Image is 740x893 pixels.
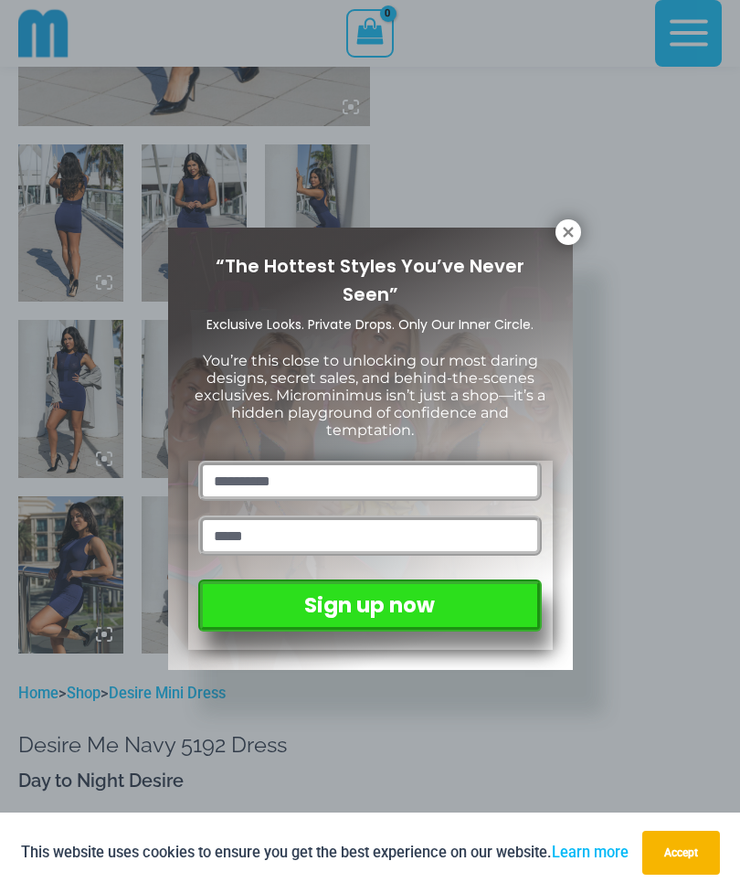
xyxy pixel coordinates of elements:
p: This website uses cookies to ensure you get the best experience on our website. [21,840,629,865]
button: Accept [642,831,720,875]
span: “The Hottest Styles You’ve Never Seen” [216,253,524,307]
span: Exclusive Looks. Private Drops. Only Our Inner Circle. [206,315,534,334]
button: Sign up now [198,579,541,632]
a: Learn more [552,844,629,861]
button: Close [555,219,581,245]
span: You’re this close to unlocking our most daring designs, secret sales, and behind-the-scenes exclu... [195,352,545,440]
